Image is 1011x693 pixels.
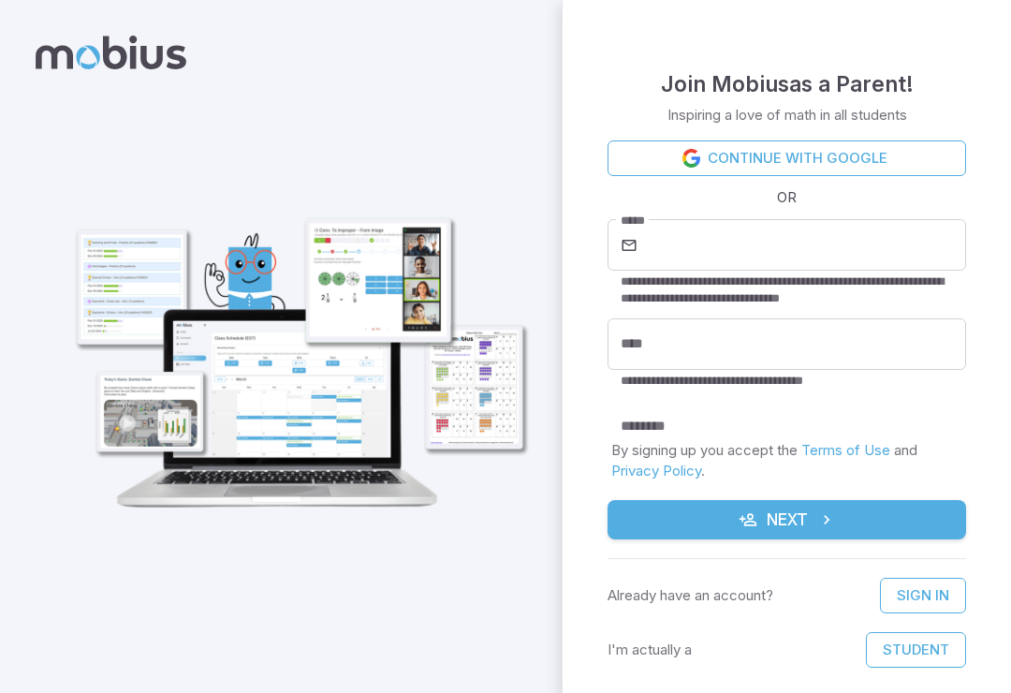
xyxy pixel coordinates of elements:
[611,440,962,481] p: By signing up you accept the and .
[608,500,966,539] button: Next
[801,441,890,459] a: Terms of Use
[608,640,692,660] p: I'm actually a
[866,632,966,668] button: Student
[661,67,914,101] h4: Join Mobius as a Parent !
[52,165,539,522] img: parent_1-illustration
[608,585,773,606] p: Already have an account?
[608,140,966,176] a: Continue with Google
[667,105,907,125] p: Inspiring a love of math in all students
[772,187,801,208] span: OR
[880,578,966,613] a: Sign In
[611,462,701,479] a: Privacy Policy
